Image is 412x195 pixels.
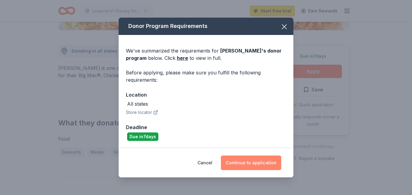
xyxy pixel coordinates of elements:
div: Before applying, please make sure you fulfill the following requirements: [126,69,286,84]
div: Location [126,91,286,99]
div: Due in 7 days [127,132,158,141]
button: Store locator [126,109,158,116]
button: Cancel [198,156,212,170]
button: Continue to application [221,156,281,170]
a: here [177,54,188,62]
div: Deadline [126,123,286,131]
div: All states [127,100,148,108]
div: Donor Program Requirements [119,18,293,35]
div: We've summarized the requirements for below. Click to view in full. [126,47,286,62]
